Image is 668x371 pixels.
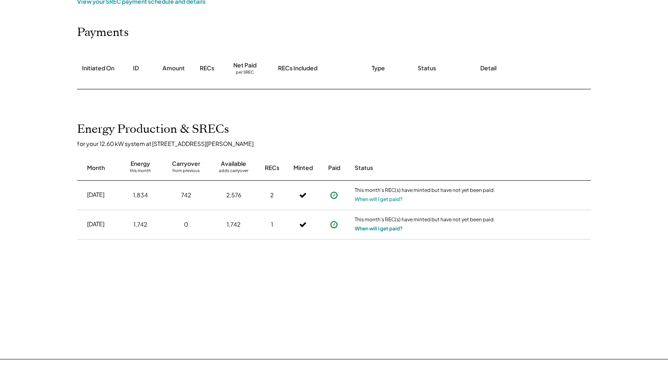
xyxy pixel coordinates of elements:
div: 1,742 [133,220,147,229]
div: This month's REC(s) have minted but have not yet been paid. [355,216,496,225]
div: Energy [131,160,150,168]
div: Initiated On [82,64,114,72]
div: 1,742 [227,220,240,229]
div: for your 12.60 kW system at [STREET_ADDRESS][PERSON_NAME] [77,140,599,147]
div: 742 [181,191,191,199]
div: 0 [184,220,188,229]
div: RECs Included [278,64,317,72]
div: Amount [162,64,185,72]
div: Status [418,64,436,72]
div: this month [130,168,151,176]
div: RECs [200,64,214,72]
button: When will I get paid? [355,225,403,233]
div: Month [87,164,105,172]
div: Net Paid [233,61,257,69]
div: Type [372,64,385,72]
button: Payment approved, but not yet initiated. [328,218,340,231]
div: Status [355,164,496,172]
div: [DATE] [87,220,104,228]
div: Paid [328,164,340,172]
div: Detail [480,64,496,72]
div: per SREC [236,69,254,76]
div: [DATE] [87,191,104,199]
div: from previous [172,168,200,176]
div: This month's REC(s) have minted but have not yet been paid. [355,187,496,195]
div: Minted [293,164,313,172]
div: 2,576 [226,191,241,199]
button: When will I get paid? [355,195,403,203]
h2: Energy Production & SRECs [77,122,229,136]
div: Carryover [172,160,200,168]
div: 2 [270,191,273,199]
div: 1,834 [133,191,148,199]
div: adds carryover [219,168,248,176]
div: ID [133,64,139,72]
div: RECs [265,164,279,172]
button: Payment approved, but not yet initiated. [328,189,340,201]
div: 1 [271,220,273,229]
div: Available [221,160,246,168]
h2: Payments [77,26,129,40]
